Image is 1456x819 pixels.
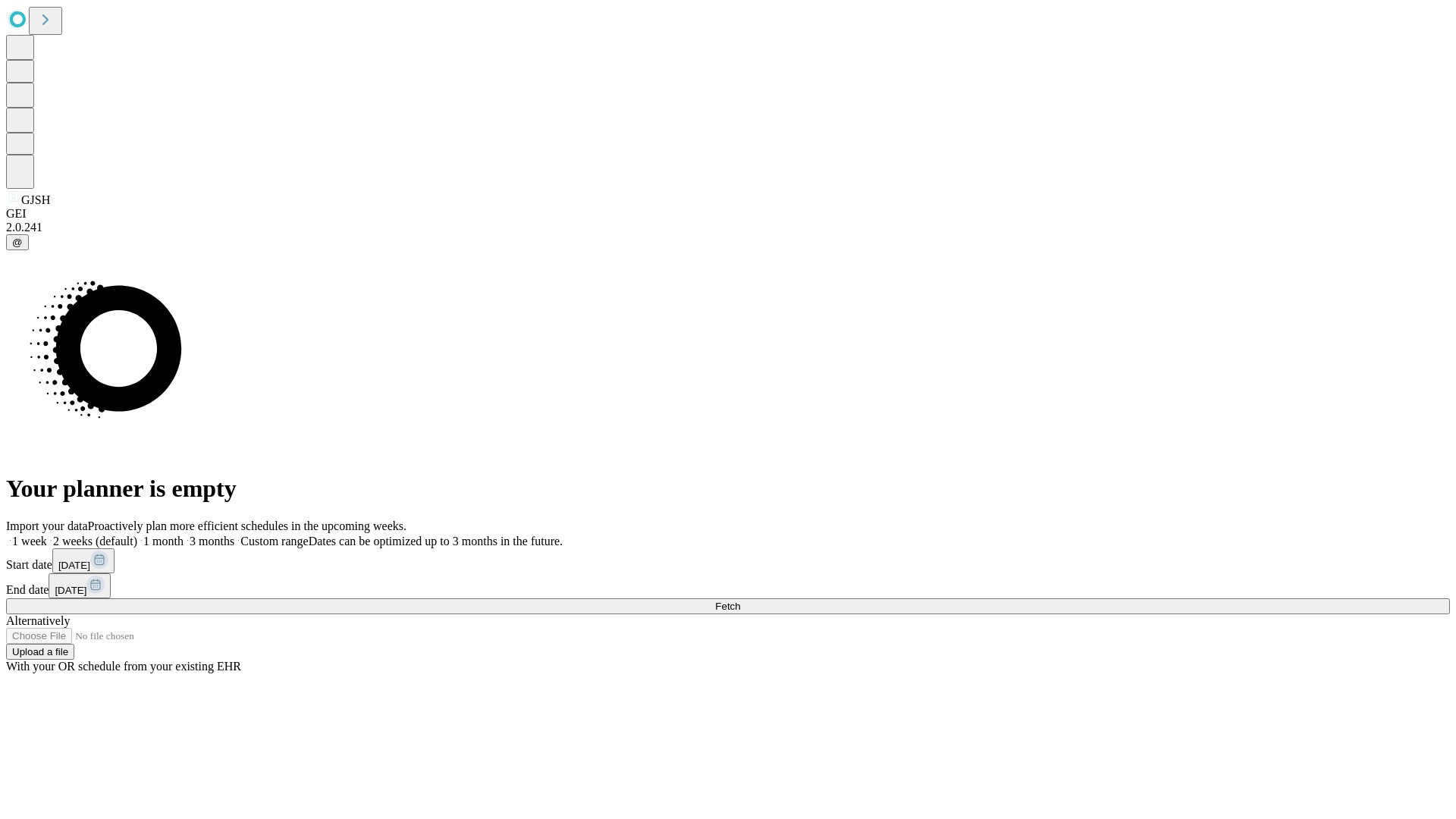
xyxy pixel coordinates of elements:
span: @ [12,237,23,248]
span: Dates can be optimized up to 3 months in the future. [309,535,563,548]
span: 1 week [12,535,47,548]
div: GEI [6,207,1450,221]
button: [DATE] [52,548,115,573]
div: Start date [6,548,1450,573]
button: Upload a file [6,644,74,660]
span: Fetch [715,601,740,612]
div: End date [6,573,1450,598]
h1: Your planner is empty [6,475,1450,503]
span: 3 months [190,535,234,548]
span: 2 weeks (default) [53,535,137,548]
span: [DATE] [55,585,86,596]
span: 1 month [143,535,184,548]
button: @ [6,234,29,250]
span: Proactively plan more efficient schedules in the upcoming weeks. [88,519,406,532]
span: Alternatively [6,614,70,627]
span: [DATE] [58,560,90,571]
div: 2.0.241 [6,221,1450,234]
span: Custom range [240,535,308,548]
span: With your OR schedule from your existing EHR [6,660,241,673]
span: GJSH [21,193,50,206]
button: Fetch [6,598,1450,614]
span: Import your data [6,519,88,532]
button: [DATE] [49,573,111,598]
